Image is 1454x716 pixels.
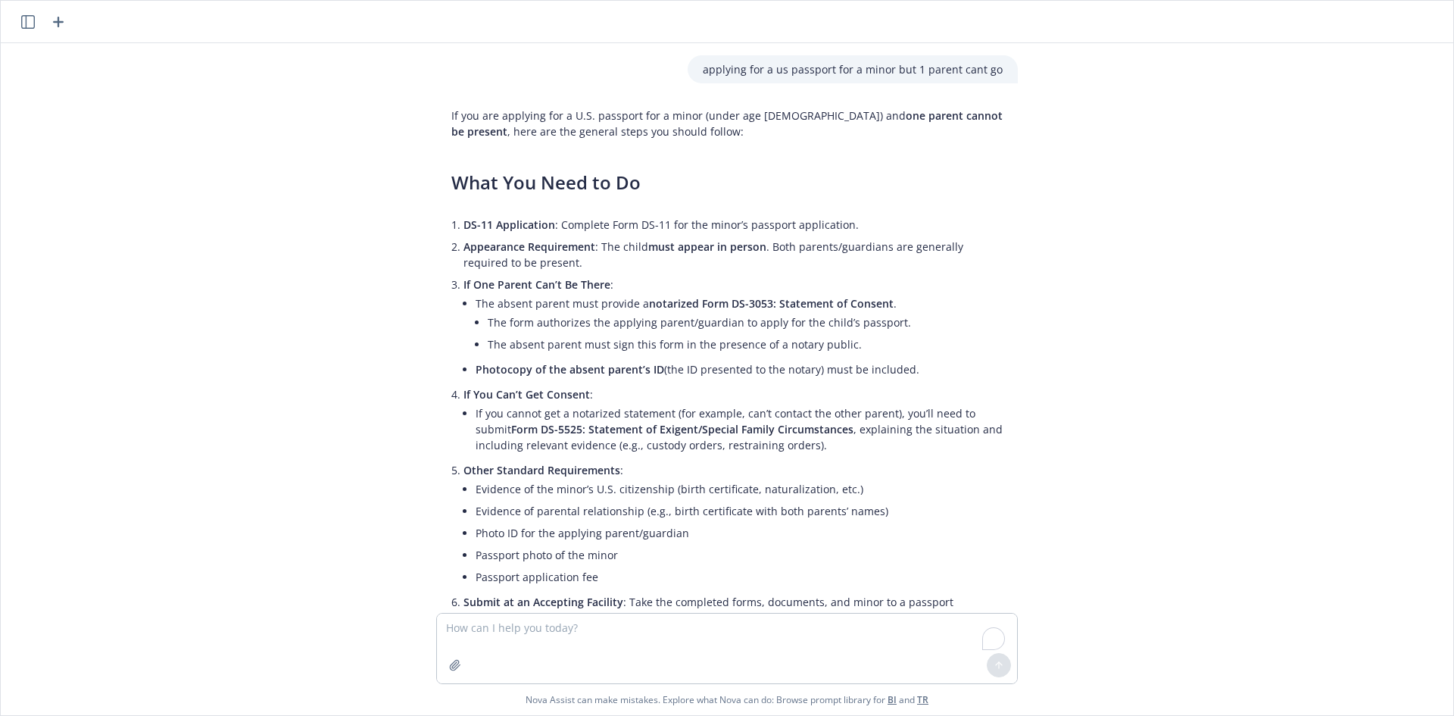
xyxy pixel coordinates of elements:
[476,500,1003,522] li: Evidence of parental relationship (e.g., birth certificate with both parents’ names)
[488,333,1003,355] li: The absent parent must sign this form in the presence of a notary public.
[476,544,1003,566] li: Passport photo of the minor
[463,217,1003,233] p: : Complete Form DS-11 for the minor’s passport application.
[463,386,1003,402] p: :
[451,108,1003,139] p: If you are applying for a U.S. passport for a minor (under age [DEMOGRAPHIC_DATA]) and , here are...
[476,478,1003,500] li: Evidence of the minor’s U.S. citizenship (birth certificate, naturalization, etc.)
[476,566,1003,588] li: Passport application fee
[463,462,1003,478] p: :
[703,61,1003,77] p: applying for a us passport for a minor but 1 parent cant go
[463,463,620,477] span: Other Standard Requirements
[463,217,555,232] span: DS-11 Application
[476,402,1003,456] li: If you cannot get a notarized statement (for example, can’t contact the other parent), you’ll nee...
[463,594,1003,626] p: : Take the completed forms, documents, and minor to a passport acceptance facility (U.S. Post Off...
[511,422,853,436] span: Form DS-5525: Statement of Exigent/Special Family Circumstances
[463,239,1003,270] p: : The child . Both parents/guardians are generally required to be present.
[463,239,595,254] span: Appearance Requirement
[463,595,623,609] span: Submit at an Accepting Facility
[917,693,928,706] a: TR
[476,362,664,377] span: Photocopy of the absent parent’s ID
[648,239,766,254] span: must appear in person
[476,358,1003,380] li: (the ID presented to the notary) must be included.
[476,522,1003,544] li: Photo ID for the applying parent/guardian
[463,387,590,402] span: If You Can’t Get Consent
[476,292,1003,358] li: The absent parent must provide a .
[488,311,1003,333] li: The form authorizes the applying parent/guardian to apply for the child’s passport.
[7,684,1447,715] span: Nova Assist can make mistakes. Explore what Nova can do: Browse prompt library for and
[463,277,610,292] span: If One Parent Can’t Be There
[463,277,1003,292] p: :
[888,693,897,706] a: BI
[649,296,894,311] span: notarized Form DS-3053: Statement of Consent
[437,614,1017,683] textarea: To enrich screen reader interactions, please activate Accessibility in Grammarly extension settings
[451,170,1003,195] h3: What You Need to Do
